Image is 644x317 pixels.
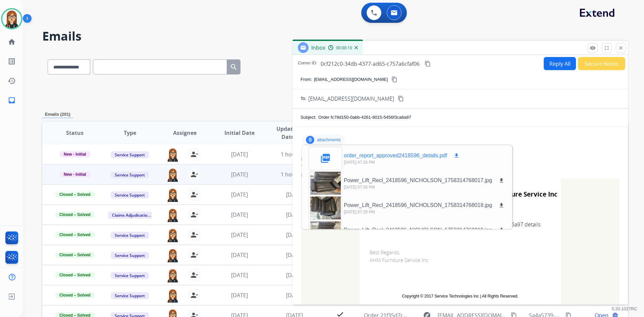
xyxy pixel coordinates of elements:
p: Convo ID: [298,60,317,68]
span: Inbox [311,44,325,51]
span: [DATE] [231,231,248,239]
span: [DATE] [231,211,248,218]
p: [DATE] 07:26 PM [344,209,505,215]
p: [EMAIL_ADDRESS][DOMAIN_NAME] [314,76,388,83]
span: [DATE] [231,171,248,178]
p: Emails (201) [42,111,73,118]
mat-icon: list_alt [8,57,16,65]
span: [DATE] [231,251,248,259]
span: [DATE] [231,151,248,158]
mat-icon: close [618,45,624,51]
span: Initial Date [224,129,255,137]
p: order_report_approved2418596_details.pdf [344,152,447,160]
span: Closed – Solved [55,232,95,238]
div: From: [301,156,619,162]
mat-icon: inbox [8,96,16,104]
mat-icon: history [8,77,16,85]
mat-icon: person_remove [190,170,198,178]
span: [EMAIL_ADDRESS][DOMAIN_NAME] [308,95,394,103]
p: Power_Lift_Recl_2418596_NICHOLSON_1758314768017.jpg [344,176,492,184]
mat-icon: download [498,177,504,183]
p: Order fc79d150-0abb-4261-8015-5456f3ca6a97 [318,114,411,121]
h2: Emails [42,30,628,43]
mat-icon: download [498,227,504,233]
mat-icon: picture_as_pdf [320,153,331,164]
span: [DATE] [231,191,248,198]
mat-icon: download [453,153,460,159]
span: Closed – Solved [55,272,95,278]
span: New - Initial [60,151,90,157]
div: 9 [306,136,314,144]
mat-icon: fullscreen [604,45,610,51]
mat-icon: home [8,38,16,46]
span: [DATE] [286,191,303,198]
span: [DATE] [231,271,248,279]
mat-icon: remove_red_eye [590,45,596,51]
mat-icon: search [230,63,238,71]
span: [DATE] [286,271,303,279]
span: Service Support [111,151,149,158]
span: Service Support [111,171,149,178]
img: agent-avatar [166,248,179,262]
img: agent-avatar [166,148,179,162]
span: [DATE] [286,251,303,259]
p: attachments [317,137,341,143]
span: [DATE] [231,292,248,299]
mat-icon: person_remove [190,291,198,299]
img: agent-avatar [166,188,179,202]
mat-icon: content_copy [398,96,404,102]
span: Service Support [111,252,149,259]
p: [DATE] 07:26 PM [344,184,505,190]
span: [DATE] [286,211,303,218]
td: Best Regards, AHM Furniture Service Inc [360,239,561,286]
span: Service Support [111,272,149,279]
span: Type [124,129,136,137]
span: 0cf212c0-34db-4377-ad65-c757a6cfaf06 [321,60,420,67]
p: [DATE] 07:26 PM [344,160,461,165]
span: Claims Adjudication [108,212,154,219]
button: Secure Notes [578,57,625,70]
span: Service Support [111,292,149,299]
mat-icon: person_remove [190,191,198,199]
div: Date: [301,172,619,178]
span: Closed – Solved [55,292,95,298]
p: 0.20.1027RC [611,305,637,313]
span: New - Initial [60,171,90,177]
span: Assignee [173,129,197,137]
mat-icon: download [498,202,504,208]
span: [DATE] [286,292,303,299]
mat-icon: person_remove [190,251,198,259]
span: Status [66,129,84,137]
button: Reply All [544,57,576,70]
img: agent-avatar [166,208,179,222]
span: Closed – Solved [55,192,95,198]
mat-icon: person_remove [190,271,198,279]
p: From: [301,76,312,83]
div: To: [301,164,619,170]
mat-icon: person_remove [190,150,198,158]
p: To: [301,95,306,102]
span: Service Support [111,232,149,239]
span: 00:00:10 [336,45,352,51]
p: Subject: [301,114,316,121]
mat-icon: content_copy [391,76,397,83]
mat-icon: person_remove [190,231,198,239]
span: Closed – Solved [55,212,95,218]
p: Power_Lift_Recl_2418596_NICHOLSON_1758314768018.jpg [344,201,492,209]
p: Power_Lift_Recl_2418596_NICHOLSON_1758314768019.jpg [344,226,492,234]
td: Copyright © 2017 Service Technologies Inc | All Rights Reserved. [370,293,551,299]
img: agent-avatar [166,268,179,282]
span: 1 hour ago [281,151,308,158]
mat-icon: person_remove [190,211,198,219]
mat-icon: content_copy [425,61,431,67]
span: Service Support [111,192,149,199]
span: 1 hour ago [281,171,308,178]
img: agent-avatar [166,168,179,182]
img: avatar [2,9,21,28]
img: agent-avatar [166,228,179,242]
span: [DATE] [286,231,303,239]
img: agent-avatar [166,288,179,303]
span: Updated Date [273,125,303,141]
span: Closed – Solved [55,252,95,258]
